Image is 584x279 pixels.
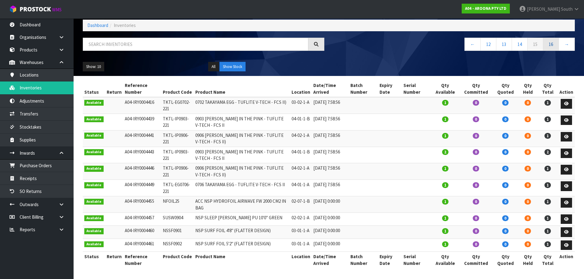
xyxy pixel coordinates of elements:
td: TKTL-EG0706-221 [161,180,194,196]
span: Available [84,215,104,221]
small: WMS [52,7,62,13]
td: [DATE] 7:58:56 [312,180,349,196]
strong: A04 - AROONA PTY LTD [465,6,506,11]
span: 0 [473,199,479,205]
th: Product Name [194,81,290,97]
td: NSSF0901 [161,226,194,239]
td: 04-01-1-B [290,147,312,163]
td: 03-01-1-A [290,226,312,239]
td: [DATE] 7:58:56 [312,97,349,114]
td: 03-02-1-A [290,97,312,114]
span: 0 [502,149,509,155]
td: [DATE] 7:58:56 [312,147,349,163]
th: Return [105,252,123,268]
span: 0 [525,116,531,122]
a: 14 [512,38,528,51]
th: Date/Time Arrived [312,81,349,97]
nav: Page navigation [334,38,575,53]
td: NSP SURF FOIL 4'8" (FLATTER DESIGN) [194,226,290,239]
th: Action [558,81,575,97]
span: 1 [442,215,448,221]
th: Serial Number [402,81,431,97]
th: Date/Time Arrived [312,252,349,268]
td: NSSF0902 [161,239,194,252]
td: [DATE] 0:00:00 [312,213,349,226]
span: 1 [442,116,448,122]
span: Available [84,133,104,139]
td: A04-IRY0004443 [123,147,161,163]
td: [DATE] 7:58:56 [312,130,349,147]
td: TKTL-EG0702-221 [161,97,194,114]
span: Available [84,166,104,172]
a: → [559,38,575,51]
td: NSP SLEEP [PERSON_NAME] PU 10'0" GREEN [194,213,290,226]
img: cube-alt.png [9,5,17,13]
td: 0903 [PERSON_NAME] IN THE PINK - TUFLITE V-TECH - FCS II [194,147,290,163]
button: Show: 10 [83,62,104,72]
span: 0 [473,133,479,139]
th: Qty Available [431,252,460,268]
td: TKTL-IP0903-221 [161,147,194,163]
span: 0 [473,166,479,172]
span: 0 [502,215,509,221]
td: A04-IRY0004441 [123,130,161,147]
th: Batch Number [349,252,378,268]
span: 1 [544,116,551,122]
td: [DATE] 0:00:00 [312,196,349,213]
th: Action [558,252,575,268]
span: 0 [502,133,509,139]
th: Batch Number [349,81,378,97]
span: Available [84,182,104,188]
span: 1 [442,241,448,247]
span: 0 [502,199,509,205]
span: 1 [442,182,448,188]
td: 0706 TAKAYAMA EGG - TUFLITE V-TECH - FCS II [194,180,290,196]
span: 0 [502,116,509,122]
th: Qty Committed [460,252,493,268]
th: Qty Available [431,81,460,97]
span: 0 [502,228,509,234]
a: Dashboard [87,22,108,28]
span: South [561,6,573,12]
td: 0906 [PERSON_NAME] IN THE PINK - TUFLITE V-TECH - FCS II) [194,130,290,147]
th: Status [83,252,105,268]
span: 1 [544,133,551,139]
th: Product Code [161,81,194,97]
span: 1 [544,215,551,221]
span: 0 [473,241,479,247]
span: [PERSON_NAME] [527,6,560,12]
td: TKTL-IP0906-221 [161,130,194,147]
span: 0 [525,228,531,234]
td: [DATE] 7:58:56 [312,114,349,130]
span: 1 [442,228,448,234]
td: NSP SURF FOIL 5'2" (FLATTER DESIGN) [194,239,290,252]
span: 0 [473,215,479,221]
td: [DATE] 7:58:56 [312,163,349,180]
th: Expiry Date [378,81,402,97]
td: 02-07-1-B [290,196,312,213]
td: SUSW0904 [161,213,194,226]
span: Available [84,241,104,247]
span: Available [84,199,104,205]
span: 1 [442,133,448,139]
span: 0 [502,241,509,247]
span: 0 [525,241,531,247]
th: Reference Number [123,81,161,97]
td: 03-01-1-A [290,239,312,252]
span: 2 [544,149,551,155]
span: 1 [544,241,551,247]
th: Location [290,252,312,268]
td: 0903 [PERSON_NAME] IN THE PINK - TUFLITE V-TECH - FCS II [194,114,290,130]
span: 1 [442,166,448,172]
span: 0 [473,116,479,122]
td: NFOIL25 [161,196,194,213]
span: 1 [544,182,551,188]
td: A04-IRY0004460 [123,226,161,239]
input: Search inventories [83,38,308,51]
span: 1 [544,199,551,205]
span: Available [84,116,104,123]
th: Expiry Date [378,252,402,268]
th: Qty Total [537,252,558,268]
td: 04-02-1-A [290,163,312,180]
span: 0 [525,100,531,106]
